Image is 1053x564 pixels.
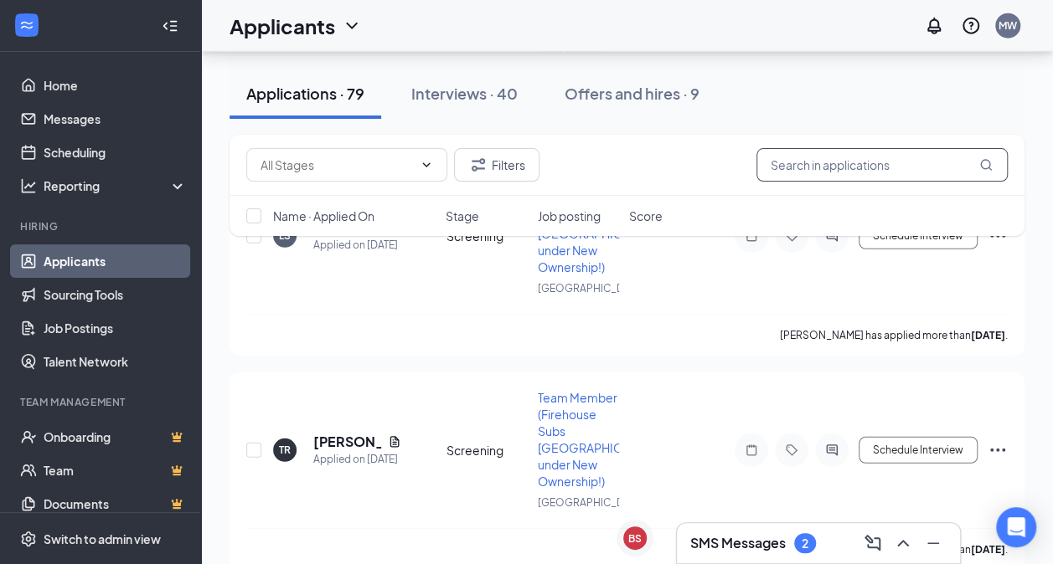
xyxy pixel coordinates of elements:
button: ChevronUp [890,530,916,556]
div: Switch to admin view [44,531,161,547]
input: All Stages [261,156,413,174]
svg: Filter [468,155,488,175]
svg: Notifications [924,16,944,36]
svg: ChevronDown [342,16,362,36]
svg: QuestionInfo [961,16,981,36]
div: Applied on [DATE] [313,451,401,468]
span: Score [629,208,663,224]
p: [PERSON_NAME] has applied more than . [780,328,1008,342]
svg: Ellipses [988,440,1008,460]
a: DocumentsCrown [44,487,187,520]
a: Messages [44,102,187,136]
a: OnboardingCrown [44,420,187,454]
a: Sourcing Tools [44,278,187,311]
span: Team Member (Firehouse Subs [GEOGRAPHIC_DATA] under New Ownership!) [538,176,660,274]
span: Stage [446,208,479,224]
div: Hiring [20,219,183,233]
div: BS [628,531,642,546]
svg: Analysis [20,177,37,194]
svg: WorkstreamLogo [18,17,35,33]
span: Team Member (Firehouse Subs [GEOGRAPHIC_DATA] under New Ownership!) [538,390,660,489]
svg: ComposeMessage [863,533,883,553]
div: Team Management [20,395,183,409]
svg: ChevronDown [420,158,433,172]
a: TeamCrown [44,454,187,487]
b: [DATE] [971,329,1005,341]
span: Job posting [537,208,600,224]
span: [GEOGRAPHIC_DATA] [538,496,644,509]
div: Screening [446,442,528,459]
svg: ChevronUp [893,533,913,553]
div: MW [999,18,1017,33]
svg: Tag [782,444,802,457]
div: Reporting [44,177,188,194]
svg: ActiveChat [822,444,842,457]
h3: SMS Messages [690,534,786,552]
svg: Note [741,444,761,457]
button: Minimize [920,530,947,556]
a: Talent Network [44,345,187,378]
svg: Collapse [162,18,178,34]
span: [GEOGRAPHIC_DATA] [538,282,644,295]
button: Schedule Interview [859,437,978,464]
div: Open Intercom Messenger [996,507,1036,547]
span: Name · Applied On [273,208,374,224]
a: Applicants [44,244,187,278]
svg: Minimize [923,533,943,553]
div: 2 [802,536,808,551]
button: Filter Filters [454,148,539,182]
b: [DATE] [971,543,1005,556]
a: Job Postings [44,311,187,345]
input: Search in applications [756,148,1008,182]
svg: Settings [20,531,37,547]
button: ComposeMessage [859,530,886,556]
svg: Document [388,435,401,449]
a: Home [44,69,187,102]
h5: [PERSON_NAME] [313,433,381,451]
div: TR [279,443,291,457]
div: Interviews · 40 [411,83,518,104]
a: Scheduling [44,136,187,169]
div: Applications · 79 [246,83,364,104]
div: Offers and hires · 9 [565,83,699,104]
h1: Applicants [230,12,335,40]
svg: MagnifyingGlass [979,158,993,172]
